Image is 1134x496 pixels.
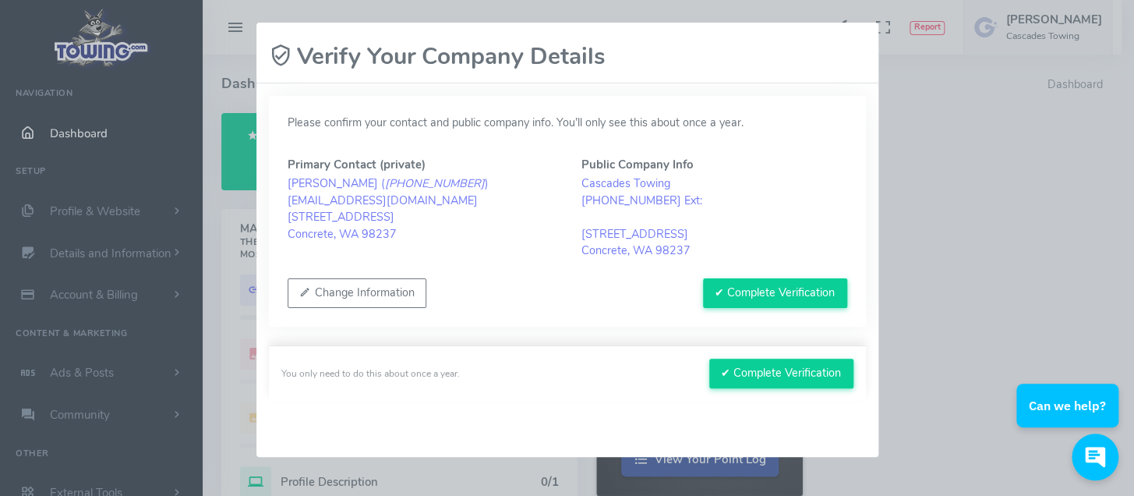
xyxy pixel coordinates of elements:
[581,175,847,260] blockquote: Cascades Towing [PHONE_NUMBER] Ext: [STREET_ADDRESS] Concrete, WA 98237
[1006,341,1134,496] iframe: Conversations
[288,115,847,132] p: Please confirm your contact and public company info. You’ll only see this about once a year.
[703,278,847,308] button: ✔ Complete Verification
[281,367,460,381] div: You only need to do this about once a year.
[385,175,485,191] em: [PHONE_NUMBER]
[269,43,606,70] h2: Verify Your Company Details
[288,158,553,171] h5: Primary Contact (private)
[581,158,847,171] h5: Public Company Info
[288,175,553,243] blockquote: [PERSON_NAME] ( ) [EMAIL_ADDRESS][DOMAIN_NAME] [STREET_ADDRESS] Concrete, WA 98237
[709,359,853,388] button: ✔ Complete Verification
[288,278,427,308] button: Change Information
